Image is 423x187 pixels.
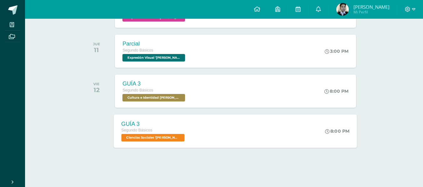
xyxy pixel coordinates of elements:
div: 8:00 PM [325,128,350,134]
span: Expresión Visual 'Newton' [122,54,185,62]
div: GUÍA 3 [121,121,186,127]
span: Segundo Básicos [122,88,153,92]
div: Parcial [122,41,187,47]
div: 11 [93,46,100,54]
div: 8:00 PM [324,88,348,94]
span: Segundo Básicos [122,48,153,52]
div: 3:00 PM [325,48,348,54]
img: 9974c6e91c62b05c8765a4ef3ed15a45.png [336,3,349,16]
span: Cultura e Identidad Maya 'Newton' [122,94,185,101]
div: 12 [93,86,100,94]
span: Ciencias Sociales 'Newton' [121,134,185,141]
div: VIE [93,82,100,86]
span: Mi Perfil [353,9,389,15]
div: JUE [93,42,100,46]
span: Segundo Básicos [121,128,152,132]
span: [PERSON_NAME] [353,4,389,10]
div: GUÍA 3 [122,81,187,87]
